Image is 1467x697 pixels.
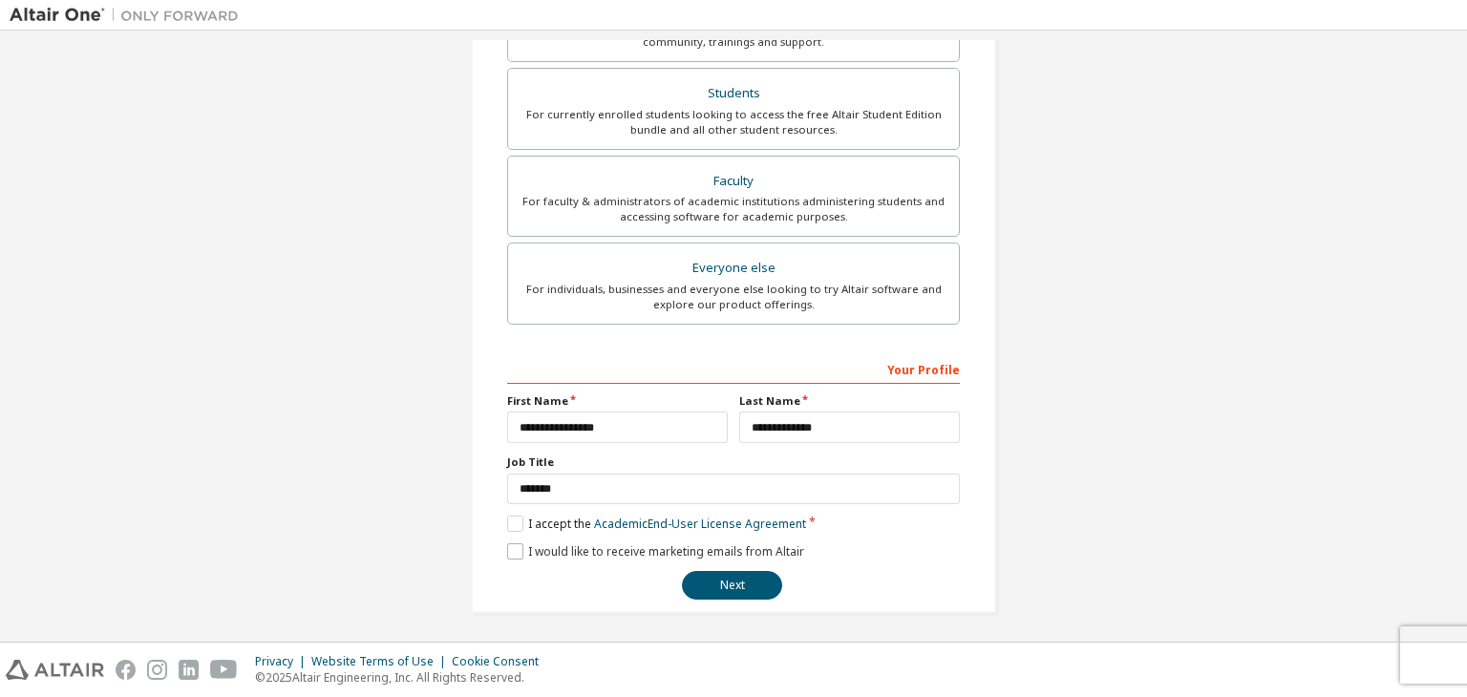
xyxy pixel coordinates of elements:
button: Next [682,571,782,600]
img: instagram.svg [147,660,167,680]
label: First Name [507,393,728,409]
div: Website Terms of Use [311,654,452,669]
div: Cookie Consent [452,654,550,669]
img: youtube.svg [210,660,238,680]
label: Job Title [507,454,960,470]
div: For individuals, businesses and everyone else looking to try Altair software and explore our prod... [520,282,947,312]
div: Privacy [255,654,311,669]
div: Your Profile [507,353,960,384]
img: linkedin.svg [179,660,199,680]
img: altair_logo.svg [6,660,104,680]
div: Everyone else [520,255,947,282]
div: For faculty & administrators of academic institutions administering students and accessing softwa... [520,194,947,224]
img: facebook.svg [116,660,136,680]
a: Academic End-User License Agreement [594,516,806,532]
label: I would like to receive marketing emails from Altair [507,543,804,560]
p: © 2025 Altair Engineering, Inc. All Rights Reserved. [255,669,550,686]
label: I accept the [507,516,806,532]
div: Faculty [520,168,947,195]
img: Altair One [10,6,248,25]
label: Last Name [739,393,960,409]
div: Students [520,80,947,107]
div: For currently enrolled students looking to access the free Altair Student Edition bundle and all ... [520,107,947,137]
